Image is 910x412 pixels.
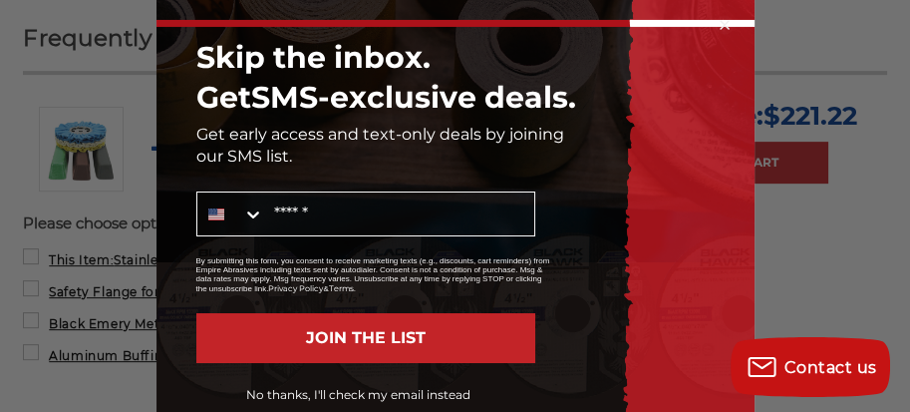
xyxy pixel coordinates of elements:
button: JOIN THE LIST [196,313,535,363]
button: No thanks, I'll check my email instead [182,378,535,412]
span: SMS-exclusive deals. [251,79,576,116]
button: Search Countries [197,193,264,235]
button: Contact us [731,337,890,397]
a: Privacy Policy [268,283,323,293]
img: United States [208,206,224,222]
span: Contact us [784,358,877,377]
span: Get [196,79,251,116]
p: By submitting this form, you consent to receive marketing texts (e.g., discounts, cart reminders)... [196,256,555,293]
span: Get early access and text-only deals by joining [196,125,564,144]
span: Skip the inbox. [196,39,431,76]
a: Terms [329,283,354,293]
span: our SMS list. [196,147,292,166]
button: Close dialog [715,15,735,35]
